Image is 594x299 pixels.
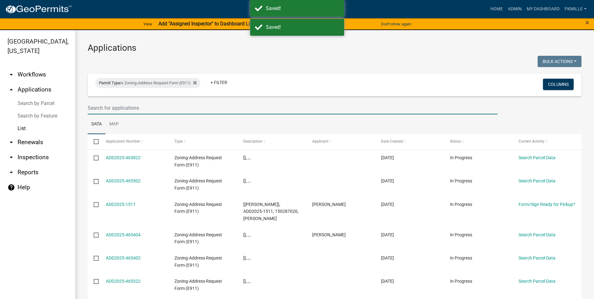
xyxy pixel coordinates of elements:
a: Search Parcel Data [519,178,555,183]
a: View [141,19,155,29]
i: arrow_drop_down [8,71,15,78]
a: ADD2025-465404 [106,232,141,237]
span: In Progress [450,279,472,284]
div: Saved! [266,24,339,31]
a: Admin [505,3,524,15]
span: Current Activity [519,139,545,144]
i: arrow_drop_up [8,86,15,93]
a: pkmille [562,3,589,15]
a: ADD2025-1511 [106,202,136,207]
span: Status [450,139,461,144]
datatable-header-cell: Description [237,134,306,149]
i: help [8,184,15,191]
span: [], , , [243,279,251,284]
a: ADD2025-465402 [106,255,141,260]
strong: Add "Assigned Inspector" to Dashboard List! [158,21,255,27]
span: [], , , [243,155,251,160]
i: arrow_drop_down [8,169,15,176]
span: 08/18/2025 [381,279,394,284]
span: Applicant [312,139,328,144]
a: ADD2025-465322 [106,279,141,284]
span: [], , , [243,178,251,183]
i: arrow_drop_down [8,139,15,146]
span: Zoning-Address Request Form (E911) [174,178,222,191]
datatable-header-cell: Select [88,134,100,149]
span: Description [243,139,262,144]
span: In Progress [450,178,472,183]
h3: Applications [88,43,581,53]
datatable-header-cell: Status [444,134,513,149]
input: Search for applications [88,102,498,114]
span: 08/18/2025 [381,178,394,183]
span: [], , , [243,255,251,260]
a: Search Parcel Data [519,155,555,160]
span: In Progress [450,155,472,160]
span: × [585,18,589,27]
span: Application Number [106,139,140,144]
a: ADD2025-465502 [106,178,141,183]
span: 08/19/2025 [381,155,394,160]
span: [], , , [243,232,251,237]
a: Data [88,114,106,134]
span: dennis jacobson [312,202,346,207]
button: Columns [543,79,574,90]
datatable-header-cell: Applicant [306,134,375,149]
span: Permit Type [99,81,120,85]
button: Bulk Actions [538,56,581,67]
span: [Nicole Bradbury], ADD2025-1511, 150287020, DENNIS JACOBSON [243,202,298,221]
a: ADD2025-465822 [106,155,141,160]
a: Search Parcel Data [519,232,555,237]
span: 08/18/2025 [381,202,394,207]
a: Form/Sign Ready for Pickup? [519,202,575,207]
span: Date Created [381,139,403,144]
span: In Progress [450,202,472,207]
a: Search Parcel Data [519,279,555,284]
span: Zoning-Address Request Form (E911) [174,232,222,244]
span: Zoning-Address Request Form (E911) [174,255,222,268]
a: + Filter [205,77,232,88]
a: My Dashboard [524,3,562,15]
a: Home [488,3,505,15]
a: Map [106,114,122,134]
span: Zoning-Address Request Form (E911) [174,155,222,167]
span: Susan Rockwell [312,232,346,237]
span: 08/18/2025 [381,255,394,260]
span: Type [174,139,183,144]
i: arrow_drop_down [8,154,15,161]
span: 08/18/2025 [381,232,394,237]
datatable-header-cell: Type [168,134,237,149]
span: In Progress [450,255,472,260]
span: Zoning-Address Request Form (E911) [174,279,222,291]
datatable-header-cell: Current Activity [513,134,581,149]
div: is Zoning-Address Request Form (E911) [95,78,200,88]
a: Search Parcel Data [519,255,555,260]
span: Zoning-Address Request Form (E911) [174,202,222,214]
button: Don't show again [379,19,414,29]
span: In Progress [450,232,472,237]
button: Close [585,19,589,26]
datatable-header-cell: Application Number [100,134,168,149]
datatable-header-cell: Date Created [375,134,444,149]
div: Saved! [266,5,339,12]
